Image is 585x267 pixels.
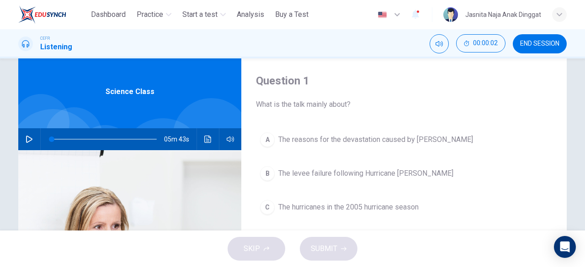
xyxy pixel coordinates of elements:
[201,128,215,150] button: Click to see the audio transcription
[40,35,50,42] span: CEFR
[164,128,197,150] span: 05m 43s
[133,6,175,23] button: Practice
[278,168,453,179] span: The levee failure following Hurricane [PERSON_NAME]
[87,6,129,23] button: Dashboard
[554,236,576,258] div: Open Intercom Messenger
[233,6,268,23] button: Analysis
[260,166,275,181] div: B
[377,11,388,18] img: en
[456,34,505,52] button: 00:00:02
[91,9,126,20] span: Dashboard
[18,5,66,24] img: ELTC logo
[278,134,473,145] span: The reasons for the devastation caused by [PERSON_NAME]
[256,73,552,88] h4: Question 1
[513,34,567,53] button: END SESSION
[18,5,87,24] a: ELTC logo
[443,7,458,22] img: Profile picture
[430,34,449,53] div: Mute
[271,6,312,23] button: Buy a Test
[465,9,541,20] div: Jasnita Naja Anak Dinggat
[473,40,498,47] span: 00:00:02
[256,196,552,219] button: CThe hurricanes in the 2005 hurricane season
[256,162,552,185] button: BThe levee failure following Hurricane [PERSON_NAME]
[256,230,552,260] button: DHow the [US_STATE][GEOGRAPHIC_DATA] and [GEOGRAPHIC_DATA] hurricanes were similar
[182,9,218,20] span: Start a test
[40,42,72,52] h1: Listening
[237,9,264,20] span: Analysis
[179,6,229,23] button: Start a test
[256,99,552,110] span: What is the talk mainly about?
[456,34,505,53] div: Hide
[520,40,559,47] span: END SESSION
[275,9,308,20] span: Buy a Test
[106,86,154,97] span: Science Class
[256,128,552,151] button: AThe reasons for the devastation caused by [PERSON_NAME]
[137,9,163,20] span: Practice
[278,202,419,213] span: The hurricanes in the 2005 hurricane season
[260,200,275,215] div: C
[260,132,275,147] div: A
